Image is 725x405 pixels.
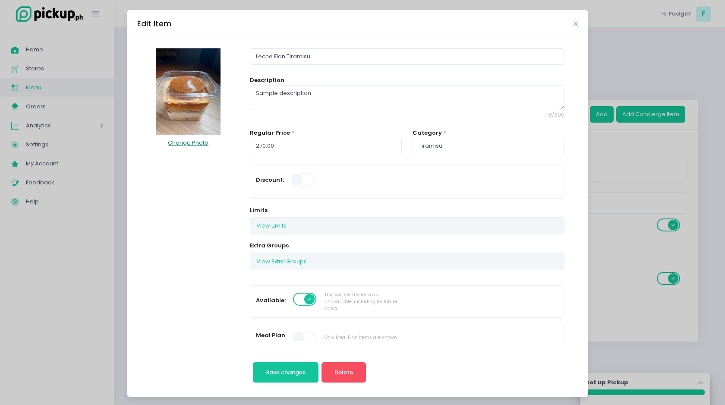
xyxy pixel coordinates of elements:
span: Delete [334,368,353,377]
img: Item Photo [156,48,221,135]
label: Available: [256,296,286,305]
label: Limits [250,206,268,215]
div: Only Meal Plan Items are shown for Meal Plan orders [325,334,402,348]
textarea: Sample description [250,85,564,110]
label: Description [250,76,284,85]
button: View Extra Groups [250,253,313,269]
label: Regular Price [250,129,290,137]
input: Regular Price [250,138,402,154]
div: Edit Item [137,18,171,29]
span: Save changes [266,368,306,377]
label: Discount: [256,176,284,184]
button: Delete [322,362,366,383]
label: Category [413,129,442,137]
button: Change Photo [167,135,209,151]
label: Meal Plan Item: [256,331,286,348]
div: This will set the item as unavailable, including for future dates. [325,291,402,312]
span: 18 / 300 [250,111,564,119]
label: Extra Groups [250,241,289,250]
input: Category [413,138,564,154]
button: View Limits [250,218,293,234]
button: Save changes [253,362,319,383]
button: Close [574,22,578,26]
